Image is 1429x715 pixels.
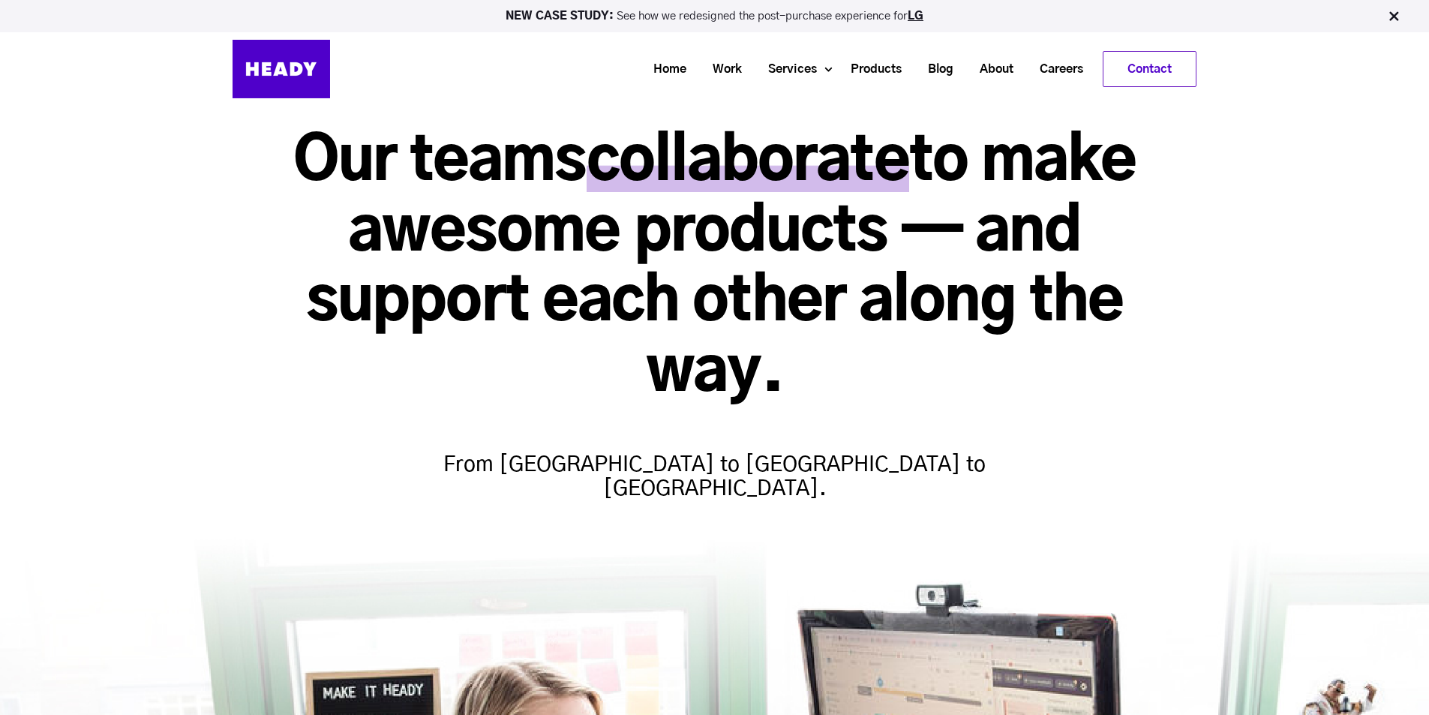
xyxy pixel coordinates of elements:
[233,40,330,98] img: Heady_Logo_Web-01 (1)
[908,11,923,22] a: LG
[587,132,909,192] span: collaborate
[1021,56,1091,83] a: Careers
[909,56,961,83] a: Blog
[506,11,617,22] strong: NEW CASE STUDY:
[1386,9,1401,24] img: Close Bar
[635,56,694,83] a: Home
[749,56,824,83] a: Services
[832,56,909,83] a: Products
[1103,52,1196,86] a: Contact
[694,56,749,83] a: Work
[422,423,1007,501] h4: From [GEOGRAPHIC_DATA] to [GEOGRAPHIC_DATA] to [GEOGRAPHIC_DATA].
[345,51,1196,87] div: Navigation Menu
[233,128,1196,408] h1: Our teams to make awesome products — and support each other along the way.
[7,11,1422,22] p: See how we redesigned the post-purchase experience for
[961,56,1021,83] a: About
